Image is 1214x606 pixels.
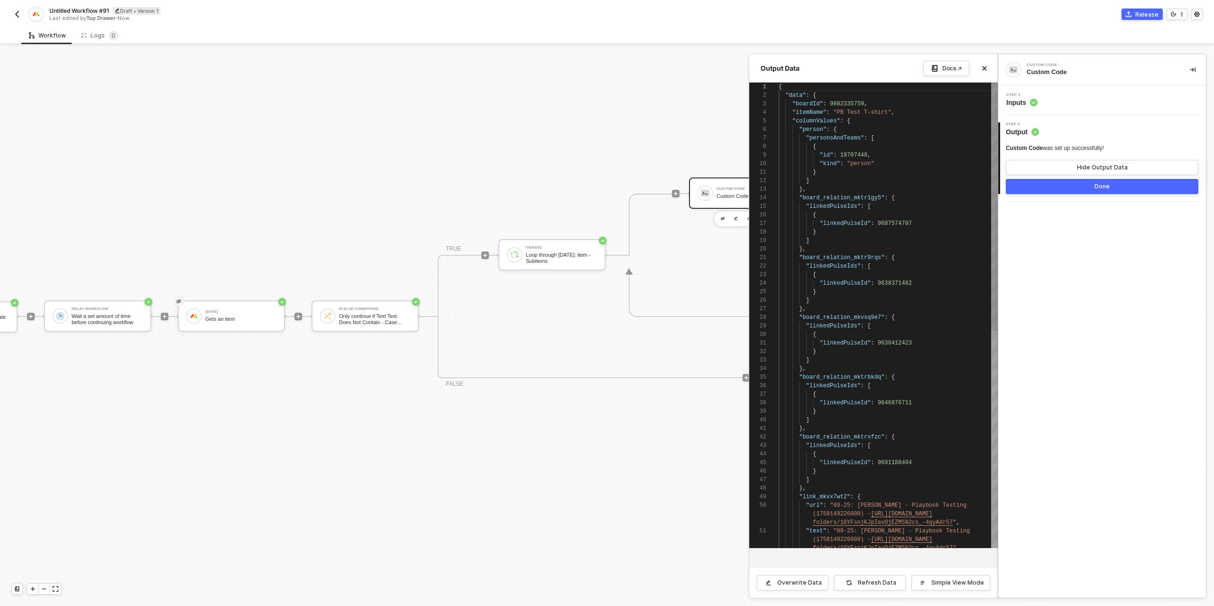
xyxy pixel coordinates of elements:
span: { [813,451,816,457]
div: 8 [749,142,766,151]
div: Custom Code [1027,63,1169,67]
span: : [871,220,874,227]
span: : [871,340,874,346]
div: 46 [749,467,766,475]
span: "linkedPulseIds" [806,442,861,449]
div: 48 [749,484,766,493]
div: 32 [749,347,766,356]
span: : [840,118,844,124]
span: "linkedPulseId" [819,220,871,227]
span: : [861,382,864,389]
div: Done [1094,183,1110,190]
span: }, [799,306,806,312]
div: Docs ↗ [942,65,962,72]
span: }, [799,186,806,193]
span: : [871,459,874,466]
span: [ [871,135,874,141]
span: [ [867,442,871,449]
span: : [833,152,837,158]
span: { [813,331,816,338]
span: }, [799,246,806,252]
span: Step 2 [1006,122,1039,126]
div: 43 [749,441,766,450]
span: 9646876711 [878,400,912,406]
div: Output Data [757,64,803,73]
span: : [861,263,864,270]
span: 19707448 [840,152,868,158]
span: { [892,314,895,321]
div: 35 [749,373,766,382]
div: 18 [749,228,766,236]
span: { [813,391,816,398]
span: { [833,126,837,133]
div: Simple View Mode [931,579,984,587]
div: 15 [749,202,766,211]
span: : [871,400,874,406]
div: was set up successfully! [1006,144,1104,152]
span: : [861,442,864,449]
span: (1758149226000) - [813,511,871,517]
div: 16 [749,211,766,219]
span: : [884,374,888,381]
span: Step 1 [1006,93,1038,97]
span: : [850,494,854,500]
span: "personsAndTeams" [806,135,864,141]
span: : [840,160,844,167]
span: : [827,109,830,116]
div: 27 [749,305,766,313]
div: 22 [749,262,766,270]
div: 37 [749,390,766,399]
span: "board_relation_mktr9rqs" [799,254,884,261]
span: } [813,468,816,475]
div: 3 [749,100,766,108]
div: Step 1Inputs [998,93,1206,107]
div: 11 [749,168,766,177]
span: ] [806,357,809,364]
div: 2 [749,91,766,100]
div: 1 [749,83,766,91]
span: "id" [819,152,833,158]
span: { [813,143,816,150]
span: { [892,434,895,440]
div: 49 [749,493,766,501]
span: icon-collapse-right [1190,67,1196,73]
span: : [864,135,867,141]
button: Release [1122,9,1163,20]
span: "linkedPulseId" [819,400,871,406]
span: { [813,92,816,99]
span: "boardId" [792,101,823,107]
span: }, [799,365,806,372]
span: 9687574707 [878,220,912,227]
div: 13 [749,185,766,194]
span: icon-close [982,65,987,71]
div: 20 [749,245,766,253]
div: 50 [749,501,766,510]
span: : [823,502,827,509]
span: "linkedPulseIds" [806,203,861,210]
span: : [884,434,888,440]
span: "09-25: [PERSON_NAME] - Playbook Testing [833,528,970,534]
span: icon-minus [41,586,47,592]
span: "person" [799,126,827,133]
span: "board_relation_mktr1gy5" [799,195,884,201]
span: , [892,109,895,116]
span: { [892,374,895,381]
span: , [867,152,871,158]
div: 21 [749,253,766,262]
span: "link_mkvx7wt2" [799,494,850,500]
div: 7 [749,134,766,142]
div: 31 [749,339,766,347]
span: "board_relation_mktrbkdq" [799,374,884,381]
span: "linkedPulseIds" [806,263,861,270]
div: 45 [749,458,766,467]
div: 25 [749,288,766,296]
span: "board_relation_mkvxq9e7" [799,314,884,321]
span: Output [1006,127,1039,137]
span: Custom Code [1006,145,1043,151]
button: Hide Output Data [1006,160,1198,175]
div: Workflow [29,32,66,39]
div: Release [1135,10,1159,19]
span: ] [806,417,809,423]
div: 36 [749,382,766,390]
span: { [813,271,816,278]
